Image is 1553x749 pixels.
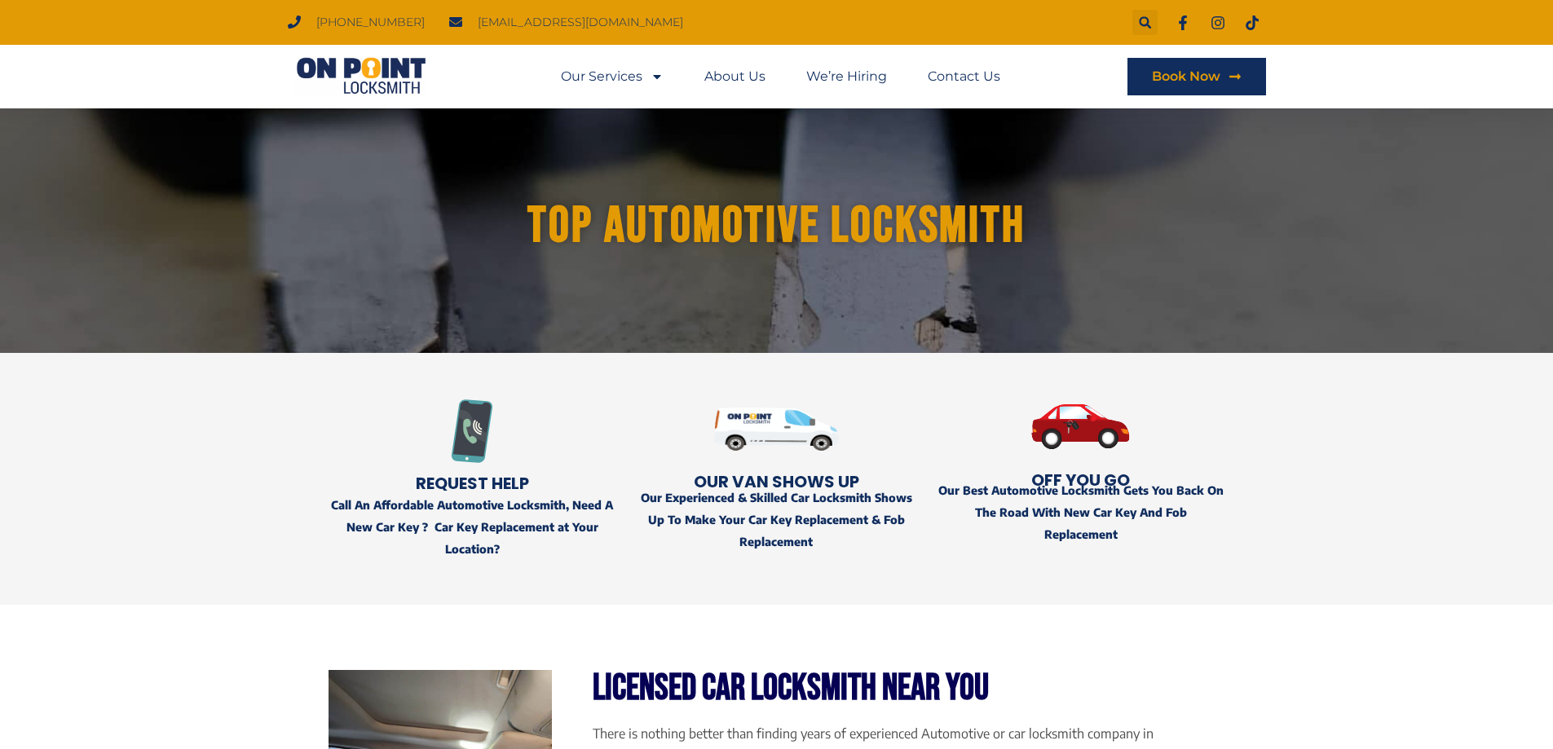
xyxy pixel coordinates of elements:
nav: Menu [561,58,1000,95]
p: Call An Affordable Automotive Locksmith, Need A New Car Key ? Car Key Replacement at Your Location? [329,494,616,561]
img: Automotive Locksmith 2 [937,377,1224,476]
h2: Request Help [329,475,616,491]
div: Search [1132,10,1158,35]
span: [PHONE_NUMBER] [312,11,425,33]
img: Automotive Locksmith 1 [713,377,840,480]
h1: Top Automotive Locksmith [320,200,1233,253]
img: Call for Emergency Locksmith Services Help in Coquitlam Tri-cities [440,399,504,463]
span: Book Now [1152,70,1220,83]
a: Contact Us [928,58,1000,95]
a: Book Now [1127,58,1266,95]
a: About Us [704,58,765,95]
h2: Off You Go [937,472,1224,488]
a: We’re Hiring [806,58,887,95]
h2: Licensed Car Locksmith Near you [593,670,1224,707]
a: Our Services [561,58,664,95]
h2: OUR VAN Shows Up [633,474,920,490]
p: Our Experienced & Skilled Car Locksmith Shows Up To Make Your Car Key Replacement & Fob Replacement [633,487,920,553]
span: [EMAIL_ADDRESS][DOMAIN_NAME] [474,11,683,33]
p: Our Best Automotive Locksmith Gets You Back On The Road With New Car Key And Fob Replacement [937,479,1224,546]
